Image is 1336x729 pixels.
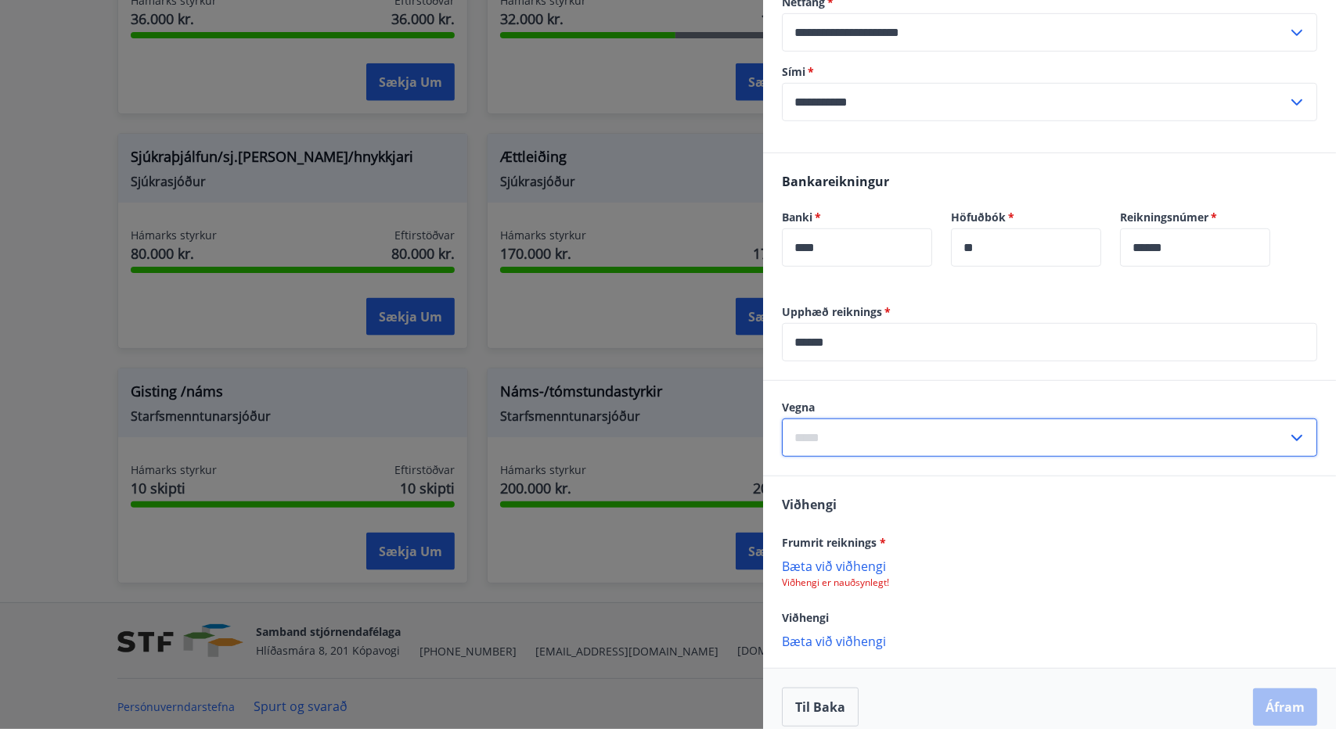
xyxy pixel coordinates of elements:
p: Viðhengi er nauðsynlegt! [782,576,1317,589]
label: Banki [782,210,932,225]
label: Upphæð reiknings [782,304,1317,320]
div: Upphæð reiknings [782,323,1317,361]
label: Sími [782,64,1317,80]
button: Til baka [782,688,859,727]
label: Vegna [782,400,1317,415]
span: Viðhengi [782,496,837,513]
p: Bæta við viðhengi [782,558,1317,573]
span: Bankareikningur [782,173,889,190]
label: Reikningsnúmer [1120,210,1270,225]
span: Viðhengi [782,610,829,625]
span: Frumrit reiknings [782,535,886,550]
p: Bæta við viðhengi [782,633,1317,648]
label: Höfuðbók [951,210,1101,225]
